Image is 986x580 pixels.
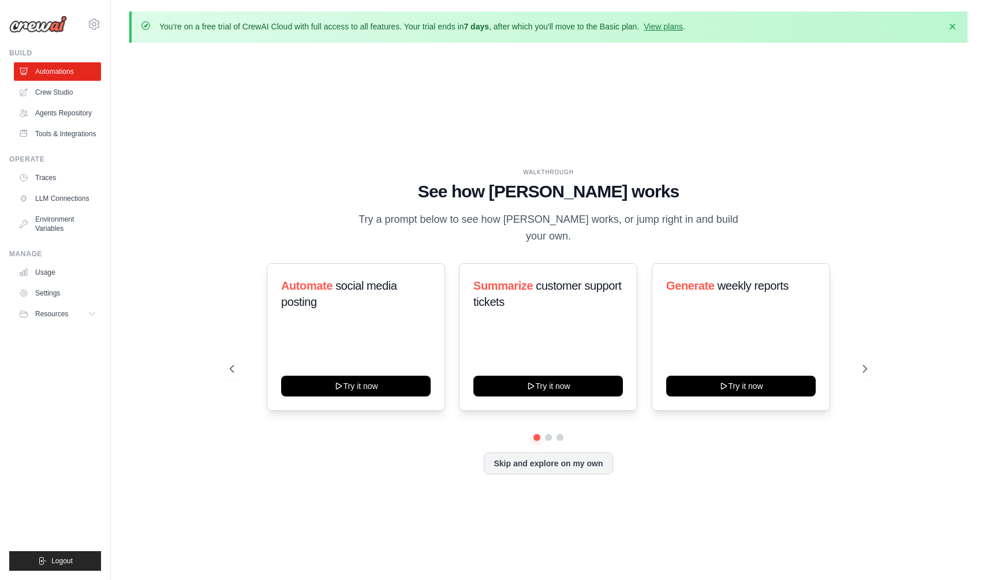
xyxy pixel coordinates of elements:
[230,168,867,177] div: WALKTHROUGH
[473,279,621,308] span: customer support tickets
[14,104,101,122] a: Agents Repository
[644,22,682,31] a: View plans
[666,279,715,292] span: Generate
[14,169,101,187] a: Traces
[35,309,68,319] span: Resources
[9,48,101,58] div: Build
[14,284,101,302] a: Settings
[9,155,101,164] div: Operate
[473,376,623,396] button: Try it now
[717,279,788,292] span: weekly reports
[230,181,867,202] h1: See how [PERSON_NAME] works
[281,279,333,292] span: Automate
[9,551,101,571] button: Logout
[9,249,101,259] div: Manage
[666,376,816,396] button: Try it now
[281,376,431,396] button: Try it now
[9,16,67,33] img: Logo
[14,125,101,143] a: Tools & Integrations
[14,305,101,323] button: Resources
[473,279,533,292] span: Summarize
[354,211,742,245] p: Try a prompt below to see how [PERSON_NAME] works, or jump right in and build your own.
[14,189,101,208] a: LLM Connections
[14,263,101,282] a: Usage
[464,22,489,31] strong: 7 days
[484,452,612,474] button: Skip and explore on my own
[281,279,397,308] span: social media posting
[159,21,685,32] p: You're on a free trial of CrewAI Cloud with full access to all features. Your trial ends in , aft...
[14,62,101,81] a: Automations
[14,210,101,238] a: Environment Variables
[14,83,101,102] a: Crew Studio
[51,556,73,566] span: Logout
